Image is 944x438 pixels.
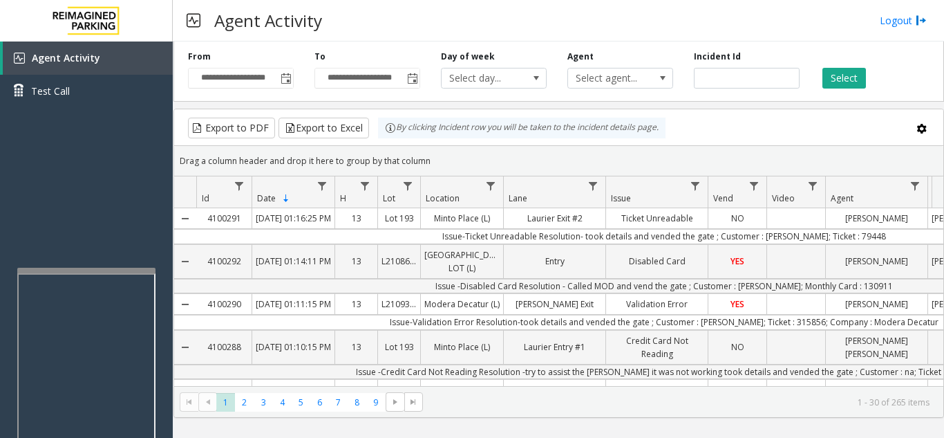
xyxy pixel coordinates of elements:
[335,294,377,314] a: 13
[421,294,503,314] a: Modera Decatur (L)
[188,118,275,138] button: Export to PDF
[509,192,527,204] span: Lane
[831,192,853,204] span: Agent
[310,393,329,412] span: Page 6
[386,392,404,412] span: Go to the next page
[174,149,943,173] div: Drag a column header and drop it here to group by that column
[335,251,377,271] a: 13
[822,68,866,89] button: Select
[279,118,369,138] button: Export to Excel
[826,251,927,271] a: [PERSON_NAME]
[504,251,605,271] a: Entry
[3,42,173,75] a: Agent Activity
[606,208,708,228] a: Ticket Unreadable
[314,51,325,63] label: To
[606,251,708,271] a: Disabled Card
[421,245,503,278] a: [GEOGRAPHIC_DATA] LOT (L)
[482,176,500,195] a: Location Filter Menu
[292,393,310,412] span: Page 5
[254,393,273,412] span: Page 3
[378,294,420,314] a: L21093900
[187,3,200,37] img: pageIcon
[708,337,766,357] a: NO
[804,176,822,195] a: Video Filter Menu
[708,251,766,271] a: YES
[916,13,927,28] img: logout
[568,69,652,88] span: Select agent...
[378,208,420,228] a: Lot 193
[313,176,332,195] a: Date Filter Menu
[216,393,235,412] span: Page 1
[174,203,196,234] a: Collapse Details
[421,208,503,228] a: Minto Place (L)
[826,294,927,314] a: [PERSON_NAME]
[606,331,708,364] a: Credit Card Not Reading
[335,337,377,357] a: 13
[399,176,417,195] a: Lot Filter Menu
[32,51,100,64] span: Agent Activity
[826,208,927,228] a: [PERSON_NAME]
[731,212,744,224] span: NO
[207,3,329,37] h3: Agent Activity
[235,393,254,412] span: Page 2
[567,51,594,63] label: Agent
[378,251,420,271] a: L21086905
[383,192,395,204] span: Lot
[174,239,196,284] a: Collapse Details
[880,13,927,28] a: Logout
[366,393,385,412] span: Page 9
[421,337,503,357] a: Minto Place (L)
[421,380,503,427] a: BCC Garage (Also known as ANB Garage) (R390)
[329,393,348,412] span: Page 7
[281,193,292,204] span: Sortable
[335,208,377,228] a: 13
[385,122,396,134] img: infoIcon.svg
[356,176,375,195] a: H Filter Menu
[230,176,249,195] a: Id Filter Menu
[14,53,25,64] img: 'icon'
[404,392,423,412] span: Go to the last page
[378,337,420,357] a: Lot 193
[196,251,252,271] a: 4100292
[174,325,196,369] a: Collapse Details
[826,331,927,364] a: [PERSON_NAME] [PERSON_NAME]
[606,294,708,314] a: Validation Error
[584,176,603,195] a: Lane Filter Menu
[504,337,605,357] a: Laurier Entry #1
[772,192,795,204] span: Video
[708,294,766,314] a: YES
[713,192,733,204] span: Vend
[196,294,252,314] a: 4100290
[252,251,334,271] a: [DATE] 01:14:11 PM
[174,289,196,320] a: Collapse Details
[426,192,460,204] span: Location
[694,51,741,63] label: Incident Id
[196,208,252,228] a: 4100291
[404,69,419,88] span: Toggle popup
[174,176,943,386] div: Data table
[441,51,495,63] label: Day of week
[31,84,70,98] span: Test Call
[378,118,665,138] div: By clicking Incident row you will be taken to the incident details page.
[202,192,209,204] span: Id
[390,396,401,408] span: Go to the next page
[340,192,346,204] span: H
[745,176,764,195] a: Vend Filter Menu
[442,69,525,88] span: Select day...
[708,208,766,228] a: NO
[408,396,419,408] span: Go to the last page
[906,176,925,195] a: Agent Filter Menu
[611,192,631,204] span: Issue
[196,337,252,357] a: 4100288
[730,298,744,310] span: YES
[431,396,929,408] kendo-pager-info: 1 - 30 of 265 items
[188,51,211,63] label: From
[257,192,276,204] span: Date
[504,294,605,314] a: [PERSON_NAME] Exit
[273,393,292,412] span: Page 4
[504,208,605,228] a: Laurier Exit #2
[686,176,705,195] a: Issue Filter Menu
[348,393,366,412] span: Page 8
[252,337,334,357] a: [DATE] 01:10:15 PM
[731,341,744,353] span: NO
